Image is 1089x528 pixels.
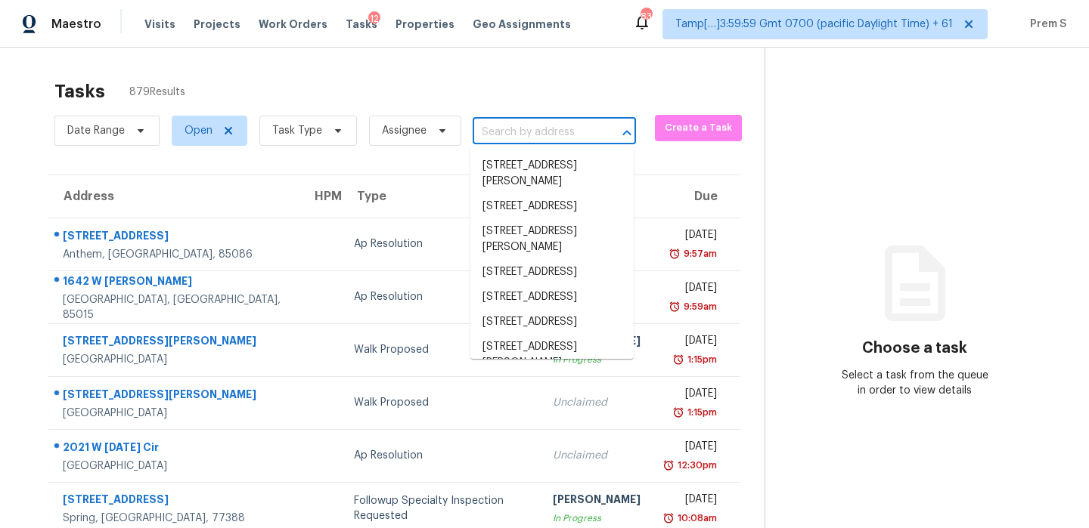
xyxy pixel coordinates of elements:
[684,405,717,420] div: 1:15pm
[346,19,377,29] span: Tasks
[354,289,529,304] div: Ap Resolution
[54,84,105,99] h2: Tasks
[675,17,953,32] span: Tamp[…]3:59:59 Gmt 0700 (pacific Daylight Time) + 61
[342,175,541,218] th: Type
[665,280,717,299] div: [DATE]
[51,17,101,32] span: Maestro
[662,511,675,526] img: Overdue Alarm Icon
[382,123,427,138] span: Assignee
[63,352,287,367] div: [GEOGRAPHIC_DATA]
[665,492,717,511] div: [DATE]
[616,122,638,144] button: Close
[299,175,342,218] th: HPM
[672,352,684,367] img: Overdue Alarm Icon
[665,333,717,352] div: [DATE]
[48,175,299,218] th: Address
[1024,17,1066,32] span: Prem S
[473,121,594,144] input: Search by address
[354,342,529,357] div: Walk Proposed
[63,406,287,421] div: [GEOGRAPHIC_DATA]
[553,395,641,410] div: Unclaimed
[473,17,571,32] span: Geo Assignments
[185,123,213,138] span: Open
[63,440,287,459] div: 2021 W [DATE] Cir
[259,17,327,32] span: Work Orders
[684,352,717,367] div: 1:15pm
[144,17,175,32] span: Visits
[129,85,185,100] span: 879 Results
[194,17,240,32] span: Projects
[665,439,717,458] div: [DATE]
[681,246,717,261] div: 9:57am
[63,247,287,262] div: Anthem, [GEOGRAPHIC_DATA], 85086
[662,458,675,473] img: Overdue Alarm Icon
[354,236,529,252] div: Ap Resolution
[665,386,717,405] div: [DATE]
[669,246,681,261] img: Overdue Alarm Icon
[470,285,634,310] li: [STREET_ADDRESS]
[470,194,634,219] li: [STREET_ADDRESS]
[354,493,529,523] div: Followup Specialty Inspection Requested
[63,511,287,526] div: Spring, [GEOGRAPHIC_DATA], 77388
[553,492,641,511] div: [PERSON_NAME]
[272,123,322,138] span: Task Type
[662,119,734,137] span: Create a Task
[63,292,287,323] div: [GEOGRAPHIC_DATA], [GEOGRAPHIC_DATA], 85015
[675,458,717,473] div: 12:30pm
[641,9,651,24] div: 838
[368,11,380,26] div: 12
[665,227,717,246] div: [DATE]
[63,492,287,511] div: [STREET_ADDRESS]
[67,123,125,138] span: Date Range
[470,219,634,260] li: [STREET_ADDRESS][PERSON_NAME]
[63,273,287,292] div: 1642 W [PERSON_NAME]
[470,260,634,285] li: [STREET_ADDRESS]
[862,341,967,356] h3: Choose a task
[655,115,742,141] button: Create a Task
[669,299,681,314] img: Overdue Alarm Icon
[470,310,634,335] li: [STREET_ADDRESS]
[672,405,684,420] img: Overdue Alarm Icon
[396,17,455,32] span: Properties
[354,395,529,410] div: Walk Proposed
[553,511,641,526] div: In Progress
[675,511,717,526] div: 10:08am
[63,387,287,406] div: [STREET_ADDRESS][PERSON_NAME]
[553,448,641,463] div: Unclaimed
[63,333,287,352] div: [STREET_ADDRESS][PERSON_NAME]
[653,175,740,218] th: Due
[63,459,287,474] div: [GEOGRAPHIC_DATA]
[354,448,529,463] div: Ap Resolution
[470,335,634,375] li: [STREET_ADDRESS][PERSON_NAME]
[840,368,990,398] div: Select a task from the queue in order to view details
[470,153,634,194] li: [STREET_ADDRESS][PERSON_NAME]
[63,228,287,247] div: [STREET_ADDRESS]
[681,299,717,314] div: 9:59am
